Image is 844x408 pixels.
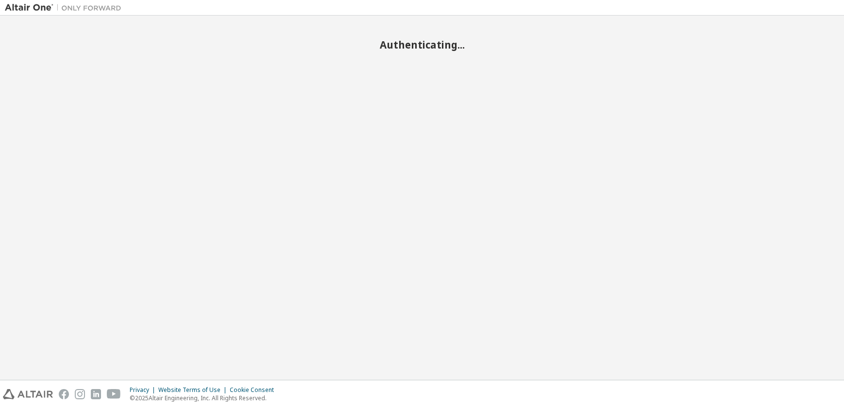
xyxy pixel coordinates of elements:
[158,386,230,394] div: Website Terms of Use
[5,38,839,51] h2: Authenticating...
[130,394,280,402] p: © 2025 Altair Engineering, Inc. All Rights Reserved.
[230,386,280,394] div: Cookie Consent
[130,386,158,394] div: Privacy
[75,389,85,399] img: instagram.svg
[3,389,53,399] img: altair_logo.svg
[59,389,69,399] img: facebook.svg
[5,3,126,13] img: Altair One
[107,389,121,399] img: youtube.svg
[91,389,101,399] img: linkedin.svg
